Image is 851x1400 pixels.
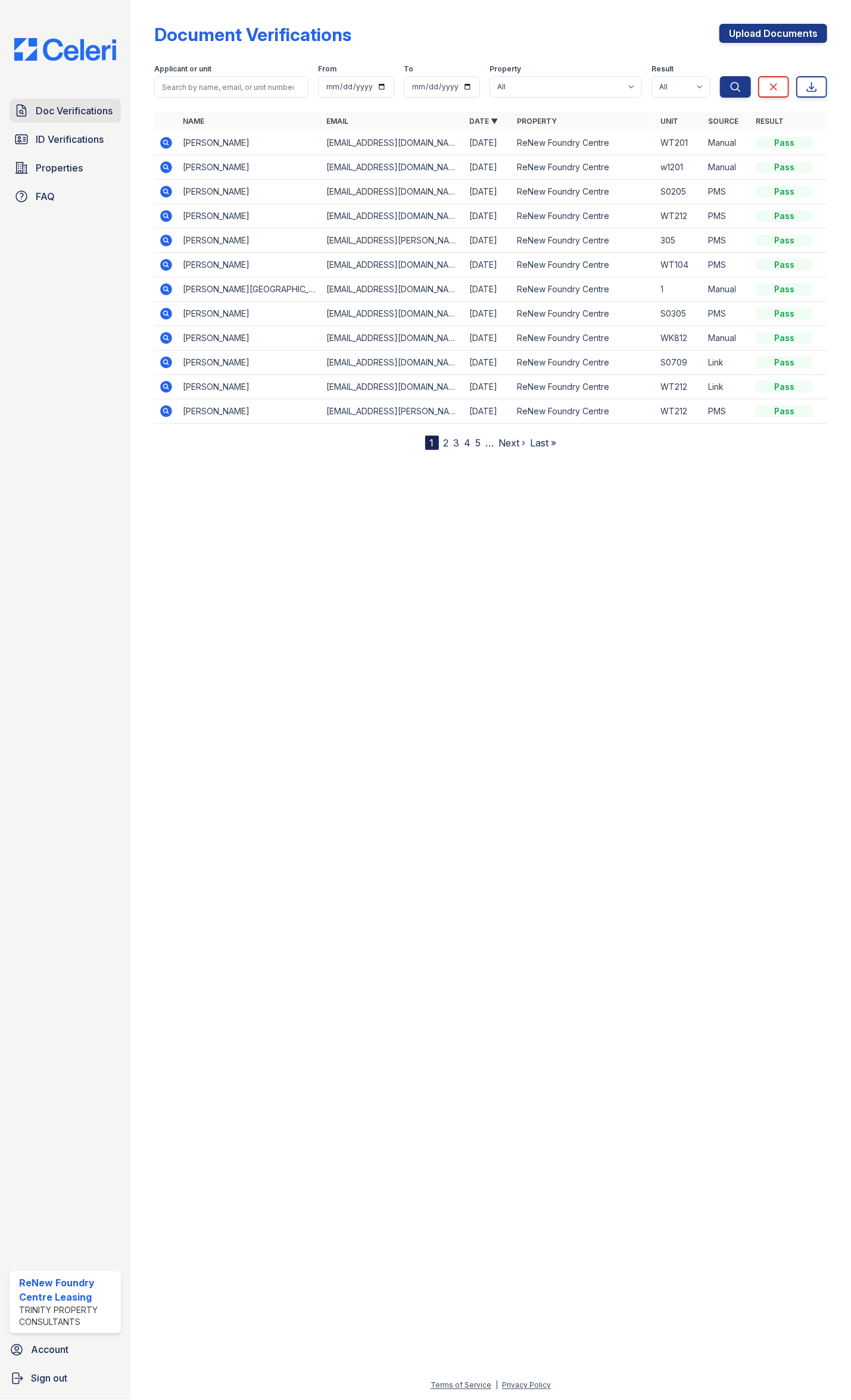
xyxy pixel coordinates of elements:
[322,204,465,229] td: [EMAIL_ADDRESS][DOMAIN_NAME]
[465,326,512,351] td: [DATE]
[756,186,813,198] div: Pass
[656,351,703,375] td: S0709
[703,399,751,424] td: PMS
[708,117,738,126] a: Source
[465,277,512,302] td: [DATE]
[756,381,813,393] div: Pass
[36,132,104,146] span: ID Verifications
[756,283,813,295] div: Pass
[178,253,322,277] td: [PERSON_NAME]
[465,302,512,326] td: [DATE]
[656,204,703,229] td: WT212
[31,1371,67,1386] span: Sign out
[656,399,703,424] td: WT212
[756,161,813,173] div: Pass
[756,357,813,368] div: Pass
[465,155,512,180] td: [DATE]
[322,131,465,155] td: [EMAIL_ADDRESS][DOMAIN_NAME]
[322,326,465,351] td: [EMAIL_ADDRESS][DOMAIN_NAME]
[322,375,465,399] td: [EMAIL_ADDRESS][DOMAIN_NAME]
[656,229,703,253] td: 305
[656,277,703,302] td: 1
[512,253,656,277] td: ReNew Foundry Centre
[5,1338,126,1362] a: Account
[178,229,322,253] td: [PERSON_NAME]
[512,155,656,180] td: ReNew Foundry Centre
[703,131,751,155] td: Manual
[465,131,512,155] td: [DATE]
[178,277,322,302] td: [PERSON_NAME][GEOGRAPHIC_DATA]
[486,436,494,450] span: …
[322,277,465,302] td: [EMAIL_ADDRESS][DOMAIN_NAME]
[178,375,322,399] td: [PERSON_NAME]
[154,64,211,74] label: Applicant or unit
[10,185,121,208] a: FAQ
[756,117,784,126] a: Result
[178,399,322,424] td: [PERSON_NAME]
[404,64,413,74] label: To
[178,155,322,180] td: [PERSON_NAME]
[322,155,465,180] td: [EMAIL_ADDRESS][DOMAIN_NAME]
[318,64,336,74] label: From
[5,38,126,61] img: CE_Logo_Blue-a8612792a0a2168367f1c8372b55b34899dd931a85d93a1a3d3e32e68fde9ad4.png
[703,204,751,229] td: PMS
[322,229,465,253] td: [EMAIL_ADDRESS][PERSON_NAME][DOMAIN_NAME]
[322,180,465,204] td: [EMAIL_ADDRESS][DOMAIN_NAME]
[465,375,512,399] td: [DATE]
[703,326,751,351] td: Manual
[656,180,703,204] td: S0205
[178,351,322,375] td: [PERSON_NAME]
[756,259,813,271] div: Pass
[490,64,521,74] label: Property
[36,161,83,175] span: Properties
[656,375,703,399] td: WT212
[154,24,351,45] div: Document Verifications
[326,117,348,126] a: Email
[512,375,656,399] td: ReNew Foundry Centre
[178,302,322,326] td: [PERSON_NAME]
[469,117,498,126] a: Date ▼
[465,437,471,449] a: 4
[656,302,703,326] td: S0305
[10,127,121,151] a: ID Verifications
[512,351,656,375] td: ReNew Foundry Centre
[512,229,656,253] td: ReNew Foundry Centre
[431,1381,491,1390] a: Terms of Service
[660,117,678,126] a: Unit
[512,180,656,204] td: ReNew Foundry Centre
[322,351,465,375] td: [EMAIL_ADDRESS][DOMAIN_NAME]
[322,253,465,277] td: [EMAIL_ADDRESS][DOMAIN_NAME]
[512,131,656,155] td: ReNew Foundry Centre
[756,235,813,246] div: Pass
[756,332,813,344] div: Pass
[31,1343,68,1357] span: Account
[703,302,751,326] td: PMS
[183,117,204,126] a: Name
[756,405,813,417] div: Pass
[465,351,512,375] td: [DATE]
[10,99,121,123] a: Doc Verifications
[465,229,512,253] td: [DATE]
[178,131,322,155] td: [PERSON_NAME]
[322,399,465,424] td: [EMAIL_ADDRESS][PERSON_NAME][DOMAIN_NAME]
[703,351,751,375] td: Link
[502,1381,551,1390] a: Privacy Policy
[512,399,656,424] td: ReNew Foundry Centre
[322,302,465,326] td: [EMAIL_ADDRESS][DOMAIN_NAME]
[703,375,751,399] td: Link
[703,229,751,253] td: PMS
[656,326,703,351] td: WK812
[178,180,322,204] td: [PERSON_NAME]
[512,326,656,351] td: ReNew Foundry Centre
[719,24,827,43] a: Upload Documents
[454,437,460,449] a: 3
[465,180,512,204] td: [DATE]
[19,1276,116,1305] div: ReNew Foundry Centre Leasing
[5,1367,126,1390] a: Sign out
[512,302,656,326] td: ReNew Foundry Centre
[425,436,439,450] div: 1
[154,76,308,98] input: Search by name, email, or unit number
[495,1381,498,1390] div: |
[178,326,322,351] td: [PERSON_NAME]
